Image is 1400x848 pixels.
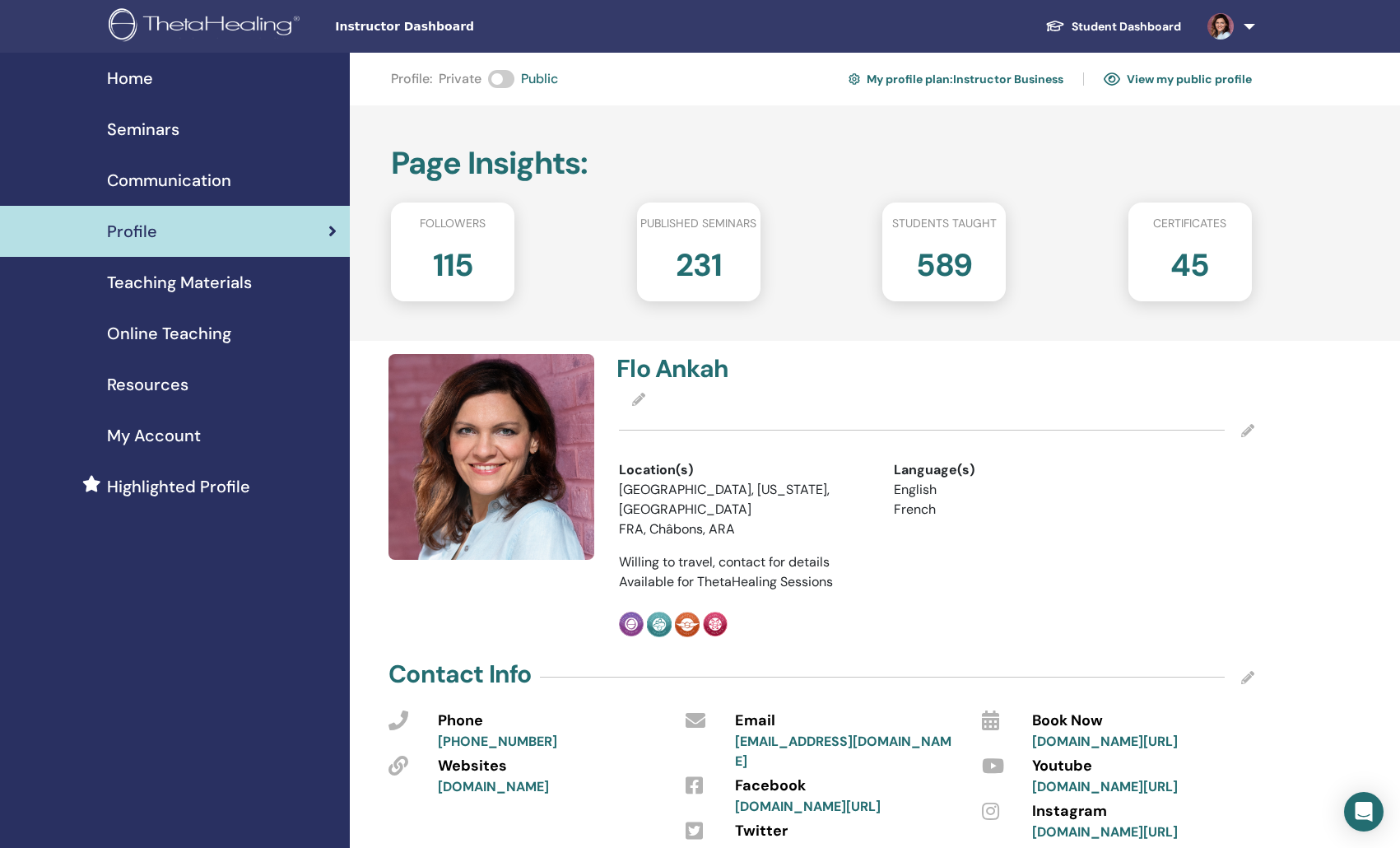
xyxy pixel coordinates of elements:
span: Instagram [1032,801,1107,822]
span: Book Now [1032,711,1103,732]
span: Seminars [107,117,179,142]
span: Available for ThetaHealing Sessions [619,573,833,590]
span: Youtube [1032,756,1092,777]
span: Published seminars [640,215,756,232]
span: Private [439,69,481,89]
img: default.jpg [1207,13,1234,40]
li: English [894,480,1144,500]
a: [EMAIL_ADDRESS][DOMAIN_NAME] [735,733,951,770]
span: Phone [438,711,483,732]
span: Facebook [735,776,806,797]
a: My profile plan:Instructor Business [849,66,1063,92]
span: Communication [107,168,231,193]
h2: 231 [676,239,722,285]
a: [DOMAIN_NAME][URL] [1032,733,1178,750]
a: [DOMAIN_NAME][URL] [1032,778,1178,795]
div: Open Intercom Messenger [1344,792,1384,832]
span: Followers [420,215,486,232]
img: cog.svg [849,71,860,87]
img: default.jpg [388,354,594,560]
a: [PHONE_NUMBER] [438,733,557,750]
img: logo.png [109,8,305,45]
span: Resources [107,372,188,397]
span: Willing to travel, contact for details [619,553,830,571]
a: [DOMAIN_NAME] [438,778,549,795]
span: Teaching Materials [107,270,252,295]
a: [DOMAIN_NAME][URL] [735,798,881,815]
span: My Account [107,423,201,448]
span: Twitter [735,821,788,842]
img: graduation-cap-white.svg [1045,19,1065,33]
h2: 115 [433,239,473,285]
a: Student Dashboard [1032,12,1194,42]
h2: Page Insights : [391,145,1252,183]
h4: Flo Ankah [616,354,927,384]
span: Online Teaching [107,321,231,346]
h4: Contact Info [388,659,531,689]
a: [DOMAIN_NAME][URL] [1032,823,1178,841]
h2: 45 [1170,239,1209,285]
span: Certificates [1153,215,1226,232]
img: eye.svg [1104,72,1120,86]
li: [GEOGRAPHIC_DATA], [US_STATE], [GEOGRAPHIC_DATA] [619,480,869,520]
span: Instructor Dashboard [335,18,582,35]
span: Email [735,711,775,732]
span: Public [521,69,558,89]
li: French [894,500,1144,520]
span: Location(s) [619,460,693,480]
span: Profile : [391,69,432,89]
a: View my public profile [1104,66,1252,92]
h2: 589 [916,239,972,285]
li: FRA, Châbons, ARA [619,520,869,539]
span: Highlighted Profile [107,474,250,499]
span: Websites [438,756,507,777]
div: Language(s) [894,460,1144,480]
span: Profile [107,219,157,244]
span: Home [107,66,153,91]
span: Students taught [892,215,997,232]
